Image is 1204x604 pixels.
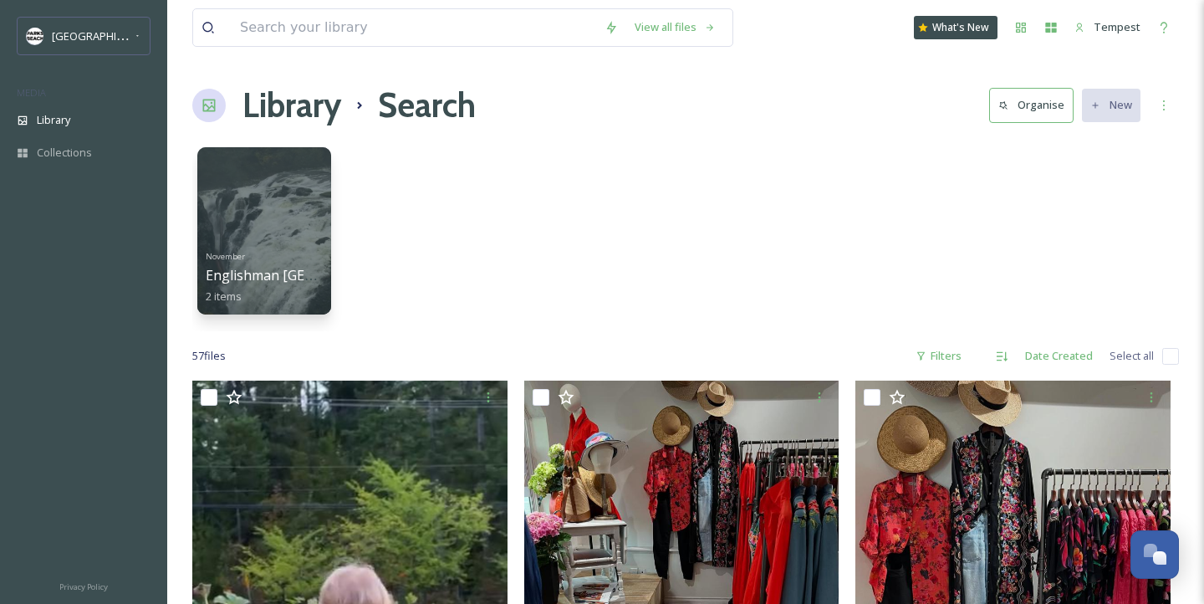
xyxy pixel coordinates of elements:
a: NovemberEnglishman [GEOGRAPHIC_DATA]2 items [206,247,417,304]
span: November [206,251,245,262]
span: Privacy Policy [59,581,108,592]
span: Englishman [GEOGRAPHIC_DATA] [206,266,417,284]
a: Tempest [1066,11,1149,44]
a: Library [242,80,341,131]
img: parks%20beach.jpg [27,28,43,44]
a: Privacy Policy [59,576,108,596]
span: 2 items [206,289,242,304]
a: View all files [626,11,724,44]
a: What's New [914,16,997,39]
span: Tempest [1094,19,1140,34]
span: Collections [37,145,92,161]
button: New [1082,89,1140,121]
div: Filters [907,340,970,372]
span: Select all [1110,348,1154,364]
h1: Search [378,80,476,131]
div: Date Created [1017,340,1101,372]
input: Search your library [232,9,596,46]
span: Library [37,112,70,128]
button: Open Chat [1130,530,1179,579]
span: [GEOGRAPHIC_DATA] Tourism [52,28,202,44]
button: Organise [989,88,1074,122]
span: 57 file s [192,348,226,364]
span: MEDIA [17,86,46,99]
a: Organise [989,88,1082,122]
